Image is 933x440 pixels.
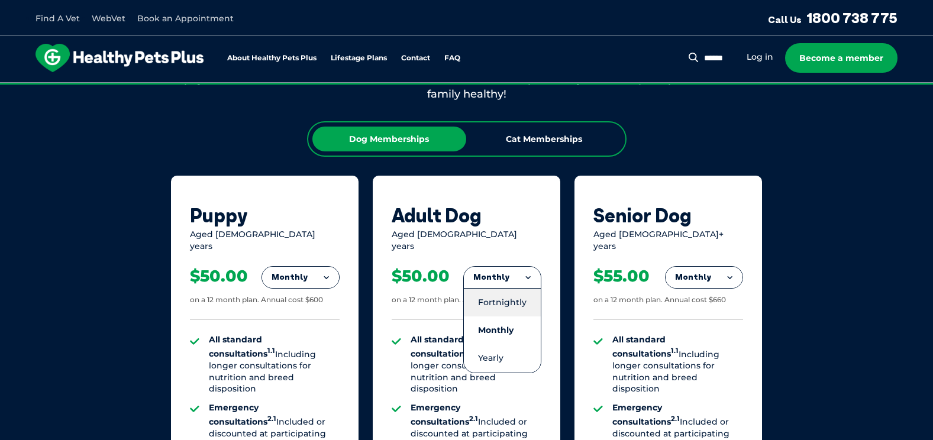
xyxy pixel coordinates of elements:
[190,295,323,305] div: on a 12 month plan. Annual cost $600
[444,54,460,62] a: FAQ
[464,344,541,372] li: Yearly
[392,266,450,286] div: $50.00
[92,13,125,24] a: WebVet
[593,229,743,252] div: Aged [DEMOGRAPHIC_DATA]+ years
[671,415,680,423] sup: 2.1
[464,316,541,344] li: Monthly
[671,347,679,355] sup: 1.1
[768,9,898,27] a: Call Us1800 738 775
[246,83,687,93] span: Proactive, preventative wellness program designed to keep your pet healthier and happier for longer
[190,266,248,286] div: $50.00
[262,267,339,288] button: Monthly
[768,14,802,25] span: Call Us
[209,334,275,359] strong: All standard consultations
[686,51,701,63] button: Search
[411,402,478,427] strong: Emergency consultations
[227,54,317,62] a: About Healthy Pets Plus
[411,334,541,395] li: Including longer consultations for nutrition and breed disposition
[593,295,726,305] div: on a 12 month plan. Annual cost $660
[331,54,387,62] a: Lifestage Plans
[612,334,743,395] li: Including longer consultations for nutrition and breed disposition
[469,415,478,423] sup: 2.1
[209,402,276,427] strong: Emergency consultations
[785,43,898,73] a: Become a member
[312,127,466,151] div: Dog Memberships
[666,267,742,288] button: Monthly
[267,347,275,355] sup: 1.1
[137,13,234,24] a: Book an Appointment
[190,229,340,252] div: Aged [DEMOGRAPHIC_DATA] years
[190,204,340,227] div: Puppy
[467,127,621,151] div: Cat Memberships
[464,288,541,316] li: Fortnightly
[401,54,430,62] a: Contact
[593,204,743,227] div: Senior Dog
[267,415,276,423] sup: 2.1
[392,295,525,305] div: on a 12 month plan. Annual cost $600
[612,402,680,427] strong: Emergency consultations
[747,51,773,63] a: Log in
[35,13,80,24] a: Find A Vet
[35,44,204,72] img: hpp-logo
[209,334,340,395] li: Including longer consultations for nutrition and breed disposition
[612,334,679,359] strong: All standard consultations
[464,267,541,288] button: Monthly
[593,266,650,286] div: $55.00
[392,229,541,252] div: Aged [DEMOGRAPHIC_DATA] years
[392,204,541,227] div: Adult Dog
[411,334,477,359] strong: All standard consultations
